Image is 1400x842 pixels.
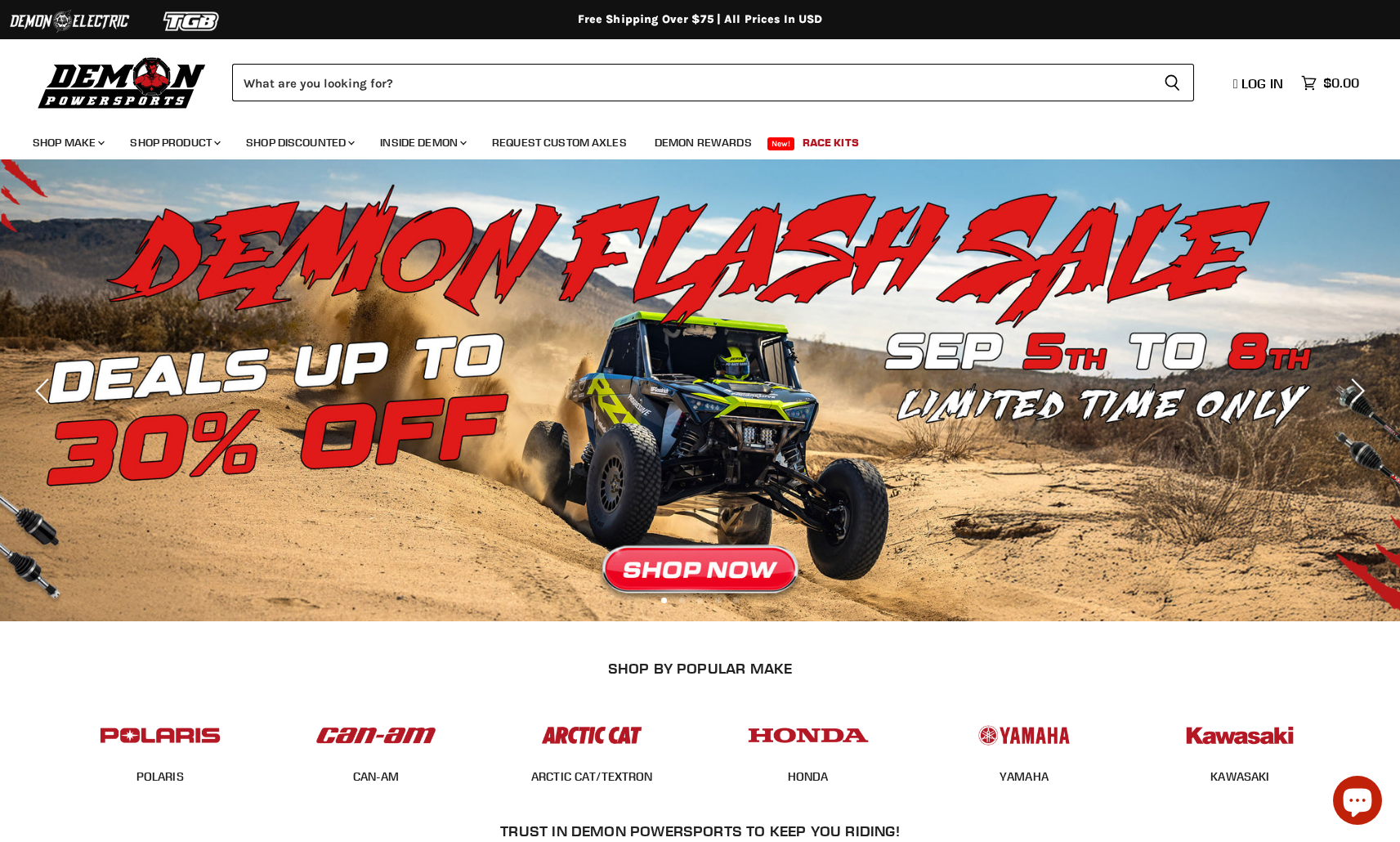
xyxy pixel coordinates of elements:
img: POPULAR_MAKE_logo_5_20258e7f-293c-4aac-afa8-159eaa299126.jpg [960,710,1088,760]
a: Inside Demon [368,126,476,159]
button: Search [1151,64,1194,101]
span: New! [767,137,795,150]
img: POPULAR_MAKE_logo_1_adc20308-ab24-48c4-9fac-e3c1a623d575.jpg [312,710,440,760]
button: Next [1339,374,1371,407]
span: HONDA [788,769,829,786]
img: TGB Logo 2 [131,6,253,37]
h2: SHOP BY POPULAR MAKE [66,660,1334,677]
li: Page dot 3 [697,598,703,603]
a: Log in [1226,76,1293,91]
span: YAMAHA [1000,769,1049,786]
span: Log in [1241,75,1283,92]
input: Search [232,64,1151,101]
img: POPULAR_MAKE_logo_3_027535af-6171-4c5e-a9bc-f0eccd05c5d6.jpg [528,710,655,760]
a: KAWASAKI [1210,769,1269,784]
a: Demon Rewards [642,126,764,159]
a: $0.00 [1293,71,1367,95]
a: ARCTIC CAT/TEXTRON [531,769,653,784]
span: KAWASAKI [1210,769,1269,786]
a: Race Kits [790,126,871,159]
li: Page dot 5 [733,598,739,603]
span: CAN-AM [353,769,400,786]
a: Request Custom Axles [480,126,639,159]
a: CAN-AM [353,769,400,784]
button: Previous [29,374,61,407]
ul: Main menu [20,119,1355,159]
a: HONDA [788,769,829,784]
div: Free Shipping Over $75 | All Prices In USD [47,12,1354,27]
img: Demon Powersports [33,53,212,111]
a: POLARIS [136,769,184,784]
inbox-online-store-chat: Shopify online store chat [1328,776,1387,829]
h2: Trust In Demon Powersports To Keep You Riding! [85,822,1315,840]
img: POPULAR_MAKE_logo_4_4923a504-4bac-4306-a1be-165a52280178.jpg [745,710,872,760]
img: POPULAR_MAKE_logo_6_76e8c46f-2d1e-4ecc-b320-194822857d41.jpg [1176,710,1304,760]
li: Page dot 2 [679,598,685,603]
a: Shop Product [118,126,230,159]
img: POPULAR_MAKE_logo_2_dba48cf1-af45-46d4-8f73-953a0f002620.jpg [96,710,224,760]
span: ARCTIC CAT/TEXTRON [531,769,653,786]
span: POLARIS [136,769,184,786]
a: YAMAHA [1000,769,1049,784]
a: Shop Make [20,126,114,159]
img: Demon Electric Logo 2 [8,6,131,37]
a: Shop Discounted [234,126,365,159]
li: Page dot 1 [661,598,667,603]
form: Product [232,64,1194,101]
li: Page dot 4 [715,598,721,603]
span: $0.00 [1323,75,1359,91]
